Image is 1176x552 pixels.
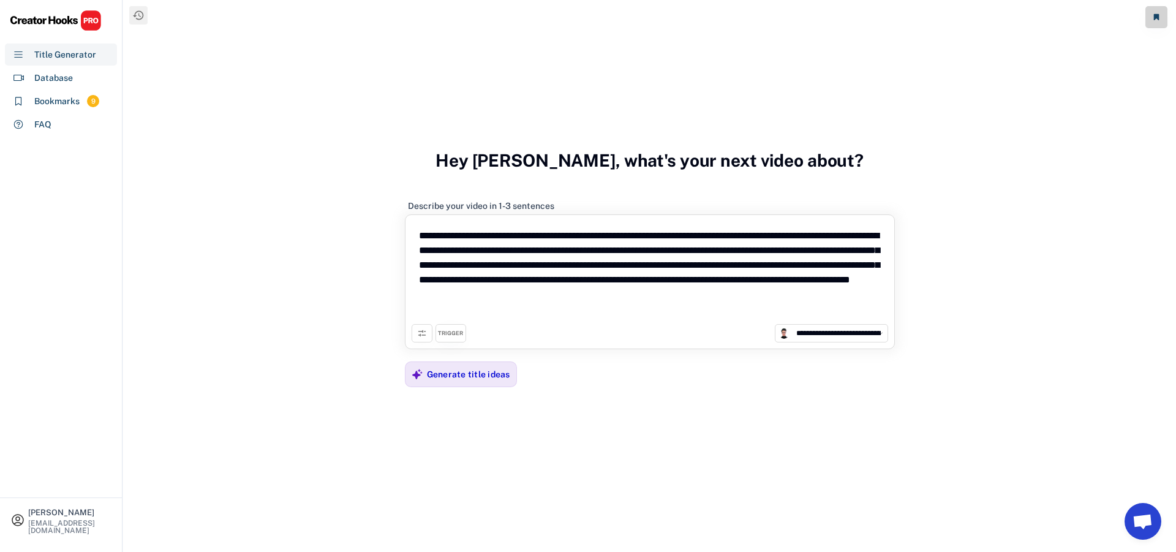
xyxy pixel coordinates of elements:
[438,330,463,338] div: TRIGGER
[34,72,73,85] div: Database
[34,95,80,108] div: Bookmarks
[10,10,102,31] img: CHPRO%20Logo.svg
[435,137,864,184] h3: Hey [PERSON_NAME], what's your next video about?
[778,328,790,339] img: channels4_profile.jpg
[1125,503,1161,540] a: Open chat
[408,200,554,211] div: Describe your video in 1-3 sentences
[28,520,111,534] div: [EMAIL_ADDRESS][DOMAIN_NAME]
[427,369,510,380] div: Generate title ideas
[34,48,96,61] div: Title Generator
[87,96,99,107] div: 9
[28,509,111,516] div: [PERSON_NAME]
[34,118,51,131] div: FAQ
